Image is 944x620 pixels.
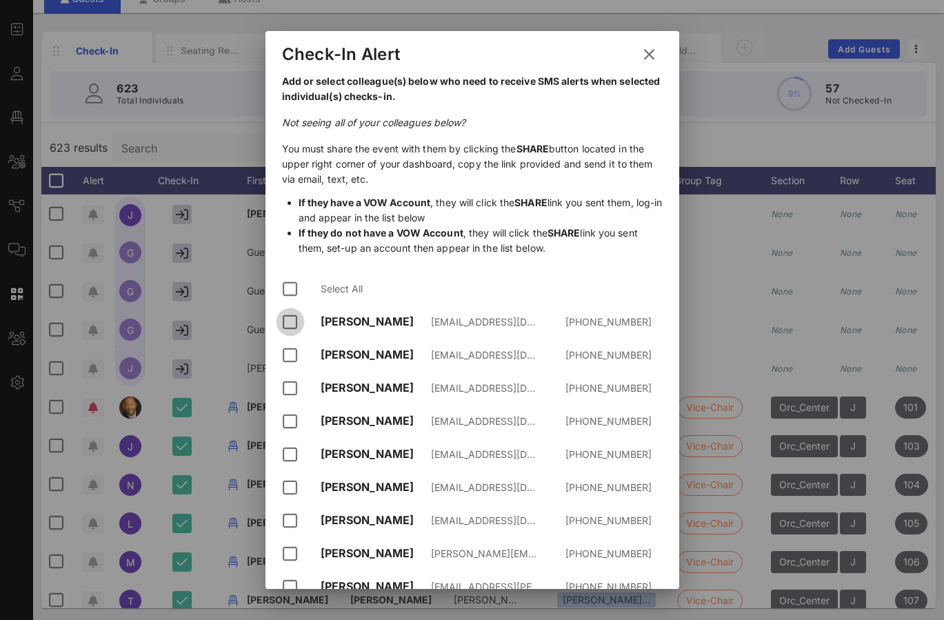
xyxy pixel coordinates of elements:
div: Check-In Alert [282,44,401,65]
div: [PHONE_NUMBER] [541,548,652,560]
div: [PERSON_NAME] [321,315,431,328]
div: [PHONE_NUMBER] [541,482,652,494]
div: [PHONE_NUMBER] [541,350,652,361]
div: [PERSON_NAME] [321,547,431,560]
p: Add or select colleague(s) below who need to receive SMS alerts when selected individual(s) check... [282,74,663,104]
div: [PERSON_NAME] [321,580,431,593]
div: [EMAIL_ADDRESS][DOMAIN_NAME] [431,416,541,428]
div: [PERSON_NAME] [321,481,431,494]
div: [PERSON_NAME] [321,448,431,461]
div: [PHONE_NUMBER] [541,449,652,461]
div: [EMAIL_ADDRESS][DOMAIN_NAME] [431,317,541,328]
p: Not seeing all of your colleagues below? [282,115,663,130]
div: [EMAIL_ADDRESS][PERSON_NAME][DOMAIN_NAME] [431,581,541,593]
div: [EMAIL_ADDRESS][DOMAIN_NAME] [431,383,541,394]
span: If they do not have a VOW Account [299,227,463,239]
li: , they will click the link you sent them, log-in and appear in the list below [299,195,663,226]
span: SHARE [548,227,581,239]
div: [EMAIL_ADDRESS][DOMAIN_NAME] [431,482,541,494]
div: [EMAIL_ADDRESS][DOMAIN_NAME] [431,515,541,527]
div: [PERSON_NAME] [321,348,431,361]
p: You must share the event with them by clicking the button located in the upper right corner of yo... [282,141,663,256]
div: [EMAIL_ADDRESS][DOMAIN_NAME] [431,449,541,461]
div: [PERSON_NAME][EMAIL_ADDRESS][DOMAIN_NAME] [431,548,541,560]
span: SHARE [514,197,548,208]
div: [PHONE_NUMBER] [541,383,652,394]
div: Select All [321,283,652,295]
span: SHARE [516,143,550,154]
div: [EMAIL_ADDRESS][DOMAIN_NAME] [431,350,541,361]
li: , they will click the link you sent them, set-up an account then appear in the list below. [299,226,663,256]
div: [PERSON_NAME] [321,414,431,428]
div: [PERSON_NAME] [321,381,431,394]
div: [PHONE_NUMBER] [541,416,652,428]
div: [PHONE_NUMBER] [541,515,652,527]
div: [PHONE_NUMBER] [541,581,652,593]
div: [PERSON_NAME] [321,514,431,527]
div: [PHONE_NUMBER] [541,317,652,328]
span: If they have a VOW Account [299,197,431,208]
